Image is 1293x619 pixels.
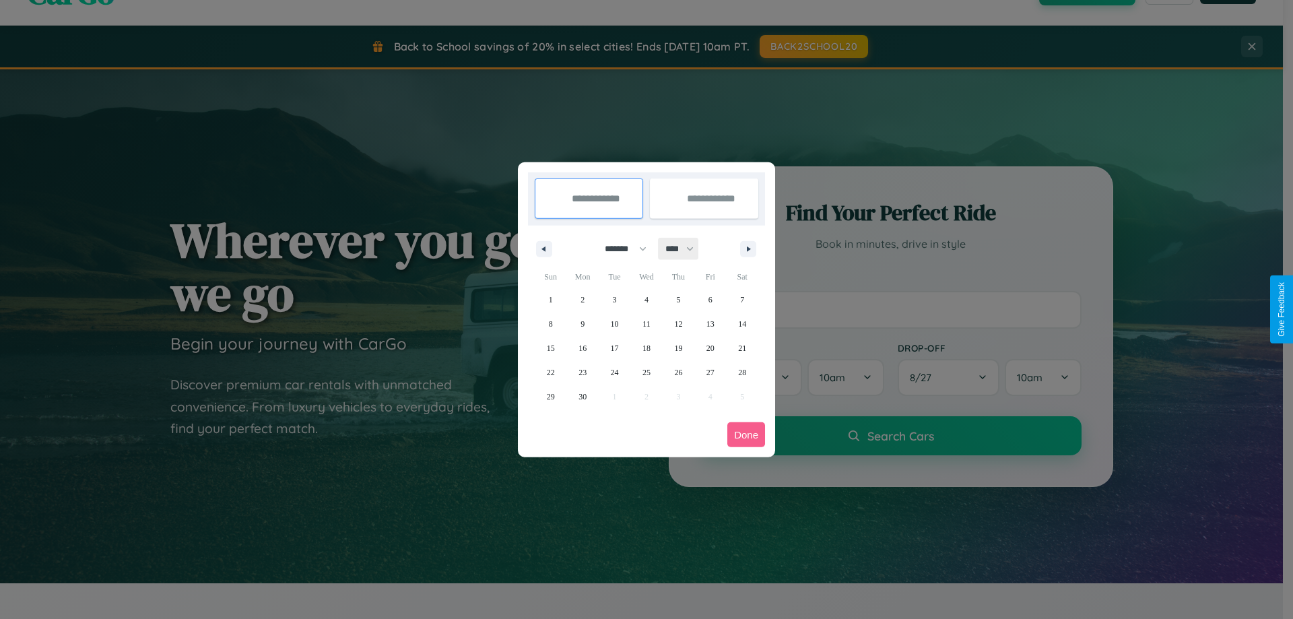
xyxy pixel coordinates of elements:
[694,288,726,312] button: 6
[535,266,566,288] span: Sun
[663,312,694,336] button: 12
[694,360,726,385] button: 27
[676,288,680,312] span: 5
[727,288,758,312] button: 7
[674,360,682,385] span: 26
[547,336,555,360] span: 15
[578,336,587,360] span: 16
[727,312,758,336] button: 14
[706,312,715,336] span: 13
[578,360,587,385] span: 23
[566,266,598,288] span: Mon
[642,360,651,385] span: 25
[694,312,726,336] button: 13
[566,312,598,336] button: 9
[630,360,662,385] button: 25
[611,360,619,385] span: 24
[738,360,746,385] span: 28
[599,360,630,385] button: 24
[674,336,682,360] span: 19
[581,312,585,336] span: 9
[740,288,744,312] span: 7
[663,360,694,385] button: 26
[599,312,630,336] button: 10
[535,312,566,336] button: 8
[727,360,758,385] button: 28
[566,385,598,409] button: 30
[706,336,715,360] span: 20
[581,288,585,312] span: 2
[738,312,746,336] span: 14
[549,288,553,312] span: 1
[642,336,651,360] span: 18
[674,312,682,336] span: 12
[599,336,630,360] button: 17
[547,360,555,385] span: 22
[630,288,662,312] button: 4
[630,336,662,360] button: 18
[611,336,619,360] span: 17
[1277,282,1286,337] div: Give Feedback
[694,336,726,360] button: 20
[549,312,553,336] span: 8
[694,266,726,288] span: Fri
[535,385,566,409] button: 29
[566,336,598,360] button: 16
[566,288,598,312] button: 2
[535,336,566,360] button: 15
[578,385,587,409] span: 30
[630,266,662,288] span: Wed
[535,288,566,312] button: 1
[663,288,694,312] button: 5
[727,336,758,360] button: 21
[613,288,617,312] span: 3
[547,385,555,409] span: 29
[599,288,630,312] button: 3
[708,288,712,312] span: 6
[738,336,746,360] span: 21
[727,266,758,288] span: Sat
[706,360,715,385] span: 27
[630,312,662,336] button: 11
[642,312,651,336] span: 11
[611,312,619,336] span: 10
[663,336,694,360] button: 19
[644,288,649,312] span: 4
[599,266,630,288] span: Tue
[566,360,598,385] button: 23
[727,422,765,447] button: Done
[663,266,694,288] span: Thu
[535,360,566,385] button: 22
